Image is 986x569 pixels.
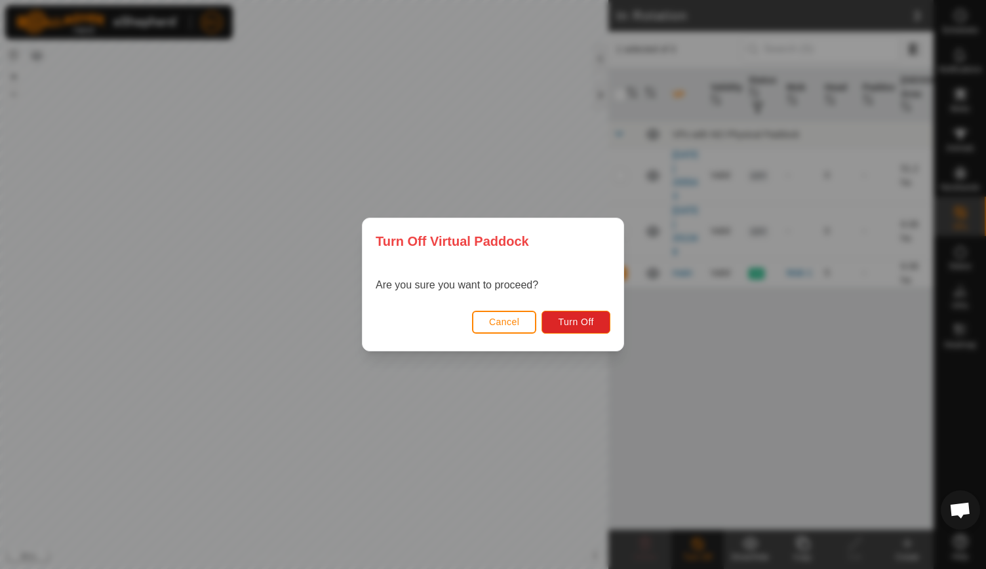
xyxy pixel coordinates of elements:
button: Turn Off [542,311,610,334]
span: Turn Off [558,317,594,327]
span: Turn Off Virtual Paddock [376,231,529,251]
button: Cancel [472,311,537,334]
span: Cancel [489,317,520,327]
div: Open chat [941,490,980,530]
p: Are you sure you want to proceed? [376,277,538,293]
